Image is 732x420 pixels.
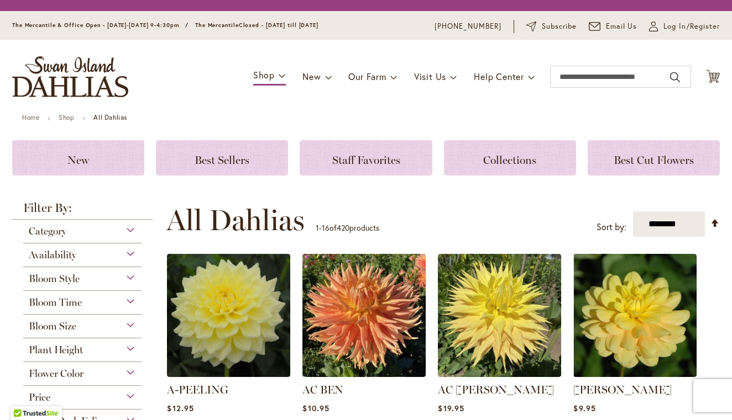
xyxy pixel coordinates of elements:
[322,222,330,233] span: 16
[670,68,680,86] button: Search
[12,56,128,97] a: store logo
[12,22,239,29] span: The Mercantile & Office Open - [DATE]-[DATE] 9-4:30pm / The Mercantile
[649,21,720,32] a: Log In/Register
[302,383,343,396] a: AC BEN
[302,254,426,377] img: AC BEN
[29,320,76,332] span: Bloom Size
[93,113,127,121] strong: All Dahlias
[67,153,89,167] span: New
[438,403,464,413] span: $19.95
[300,140,432,176] a: Staff Favorites
[573,403,595,413] span: $9.95
[166,204,305,237] span: All Dahlias
[606,21,637,32] span: Email Us
[29,273,80,285] span: Bloom Style
[8,381,39,412] iframe: Launch Accessibility Center
[195,153,249,167] span: Best Sellers
[438,383,554,396] a: AC [PERSON_NAME]
[167,383,228,396] a: A-PEELING
[474,71,524,82] span: Help Center
[483,153,536,167] span: Collections
[588,140,720,176] a: Best Cut Flowers
[29,296,82,309] span: Bloom Time
[542,21,577,32] span: Subscribe
[29,368,83,380] span: Flower Color
[12,202,153,220] strong: Filter By:
[663,21,720,32] span: Log In/Register
[29,225,66,237] span: Category
[348,71,386,82] span: Our Farm
[29,249,76,261] span: Availability
[444,140,576,176] a: Collections
[59,113,74,121] a: Shop
[167,254,290,377] img: A-Peeling
[526,21,577,32] a: Subscribe
[573,383,672,396] a: [PERSON_NAME]
[435,21,501,32] a: [PHONE_NUMBER]
[414,71,446,82] span: Visit Us
[614,153,694,167] span: Best Cut Flowers
[597,217,626,237] label: Sort by:
[167,403,194,413] span: $12.95
[337,222,349,233] span: 420
[156,140,288,176] a: Best Sellers
[29,391,50,403] span: Price
[167,369,290,379] a: A-Peeling
[302,369,426,379] a: AC BEN
[438,254,561,377] img: AC Jeri
[573,254,697,377] img: AHOY MATEY
[573,369,697,379] a: AHOY MATEY
[438,369,561,379] a: AC Jeri
[589,21,637,32] a: Email Us
[332,153,400,167] span: Staff Favorites
[316,219,379,237] p: - of products
[12,140,144,176] a: New
[253,69,275,81] span: Shop
[29,344,83,356] span: Plant Height
[302,71,321,82] span: New
[316,222,319,233] span: 1
[22,113,39,121] a: Home
[302,403,329,413] span: $10.95
[239,22,318,29] span: Closed - [DATE] till [DATE]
